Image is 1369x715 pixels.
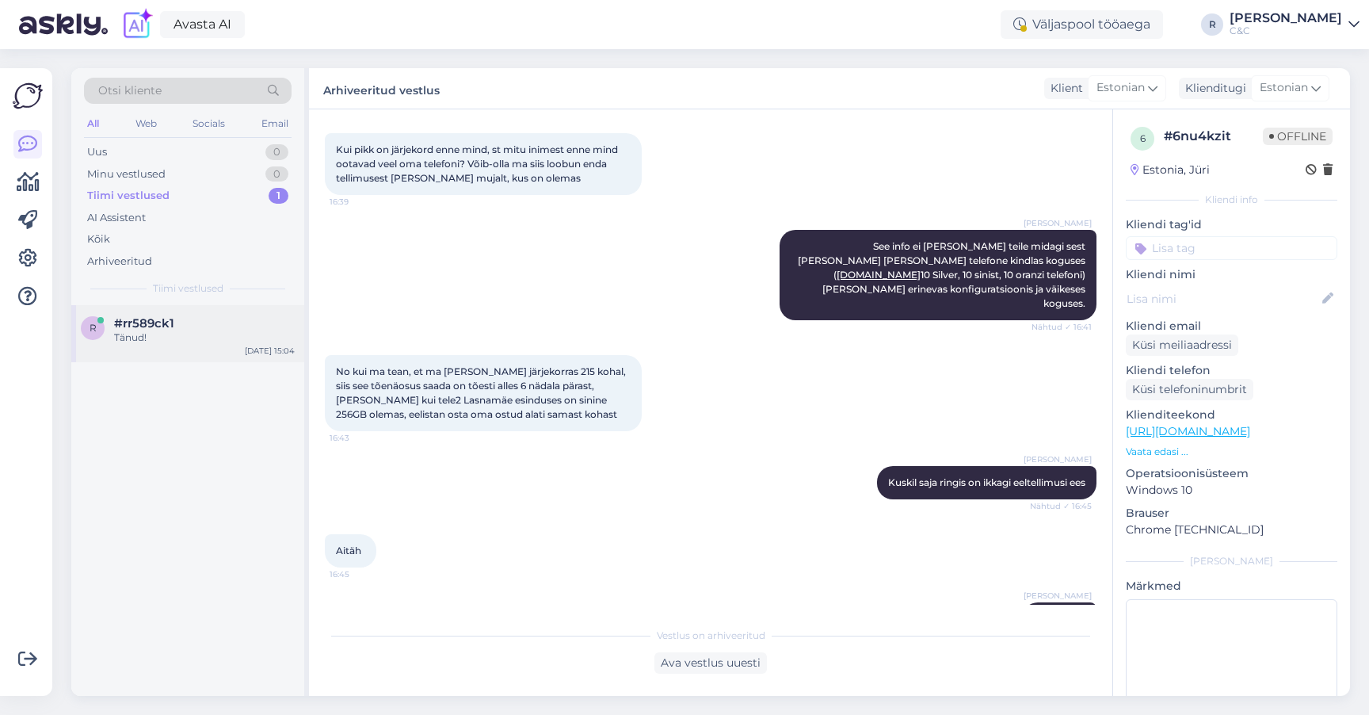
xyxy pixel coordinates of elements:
[1126,505,1337,522] p: Brauser
[1260,79,1308,97] span: Estonian
[1024,590,1092,602] span: [PERSON_NAME]
[657,629,765,643] span: Vestlus on arhiveeritud
[1126,424,1250,438] a: [URL][DOMAIN_NAME]
[87,144,107,160] div: Uus
[1126,318,1337,335] p: Kliendi email
[87,210,146,226] div: AI Assistent
[265,144,288,160] div: 0
[1126,193,1337,207] div: Kliendi info
[1230,25,1342,37] div: C&C
[1126,379,1253,400] div: Küsi telefoninumbrit
[336,545,361,556] span: Aitäh
[1140,132,1146,144] span: 6
[265,166,288,182] div: 0
[114,331,295,345] div: Tänud!
[1024,453,1092,465] span: [PERSON_NAME]
[1024,217,1092,229] span: [PERSON_NAME]
[1131,162,1210,178] div: Estonia, Jüri
[1201,13,1223,36] div: R
[245,345,295,357] div: [DATE] 15:04
[323,78,440,99] label: Arhiveeritud vestlus
[1126,522,1337,538] p: Chrome [TECHNICAL_ID]
[1126,266,1337,283] p: Kliendi nimi
[189,113,228,134] div: Socials
[1096,79,1145,97] span: Estonian
[330,432,389,444] span: 16:43
[153,281,223,296] span: Tiimi vestlused
[1126,236,1337,260] input: Lisa tag
[1126,407,1337,423] p: Klienditeekond
[87,231,110,247] div: Kõik
[1263,128,1333,145] span: Offline
[120,8,154,41] img: explore-ai
[1126,554,1337,568] div: [PERSON_NAME]
[1126,445,1337,459] p: Vaata edasi ...
[1126,362,1337,379] p: Kliendi telefon
[336,365,628,420] span: No kui ma tean, et ma [PERSON_NAME] järjekorras 215 kohal, siis see tõenäosus saada on tõesti all...
[84,113,102,134] div: All
[258,113,292,134] div: Email
[888,476,1085,488] span: Kuskil saja ringis on ikkagi eeltellimusi ees
[654,652,767,674] div: Ava vestlus uuesti
[114,316,174,331] span: #rr589ck1
[1164,127,1263,146] div: # 6nu4kzit
[1001,10,1163,39] div: Väljaspool tööaega
[160,11,245,38] a: Avasta AI
[90,322,97,334] span: r
[1126,216,1337,233] p: Kliendi tag'id
[1230,12,1342,25] div: [PERSON_NAME]
[1126,465,1337,482] p: Operatsioonisüsteem
[87,254,152,270] div: Arhiveeritud
[87,188,170,204] div: Tiimi vestlused
[330,568,389,580] span: 16:45
[1126,335,1238,356] div: Küsi meiliaadressi
[1030,500,1092,512] span: Nähtud ✓ 16:45
[837,269,921,281] a: [DOMAIN_NAME]
[1044,80,1083,97] div: Klient
[132,113,160,134] div: Web
[269,188,288,204] div: 1
[1230,12,1359,37] a: [PERSON_NAME]C&C
[1032,321,1092,333] span: Nähtud ✓ 16:41
[1126,482,1337,499] p: Windows 10
[330,196,389,208] span: 16:39
[1179,80,1246,97] div: Klienditugi
[1127,290,1319,308] input: Lisa nimi
[336,143,620,184] span: Kui pikk on järjekord enne mind, st mitu inimest enne mind ootavad veel oma telefoni? Võib-olla m...
[87,166,166,182] div: Minu vestlused
[98,82,162,99] span: Otsi kliente
[1126,578,1337,595] p: Märkmed
[13,81,43,111] img: Askly Logo
[798,240,1088,309] span: See info ei [PERSON_NAME] teile midagi sest [PERSON_NAME] [PERSON_NAME] telefone kindlas koguses ...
